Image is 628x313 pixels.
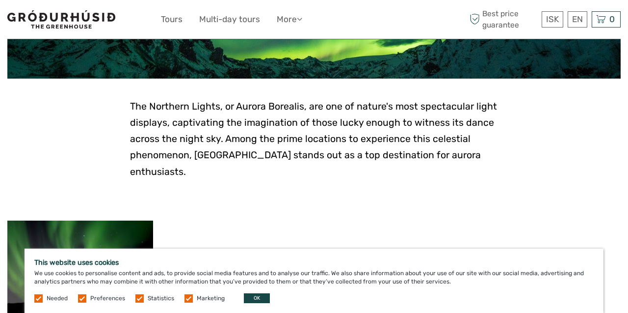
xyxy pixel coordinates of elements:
span: ISK [546,14,559,24]
label: Marketing [197,294,225,303]
a: Multi-day tours [199,12,260,27]
span: 0 [608,14,616,24]
span: Best price guarantee [468,8,540,30]
h5: This website uses cookies [34,258,594,267]
a: More [277,12,302,27]
label: Needed [47,294,68,303]
p: We're away right now. Please check back later! [14,17,111,25]
div: We use cookies to personalise content and ads, to provide social media features and to analyse ou... [25,249,603,313]
button: Open LiveChat chat widget [113,15,125,27]
label: Preferences [90,294,125,303]
img: 1578-341a38b5-ce05-4595-9f3d-b8aa3718a0b3_logo_small.jpg [7,10,115,28]
span: The Northern Lights, or Aurora Borealis, are one of nature's most spectacular light displays, cap... [130,101,497,177]
label: Statistics [148,294,174,303]
button: OK [244,293,270,303]
a: Tours [161,12,183,27]
div: EN [568,11,587,28]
